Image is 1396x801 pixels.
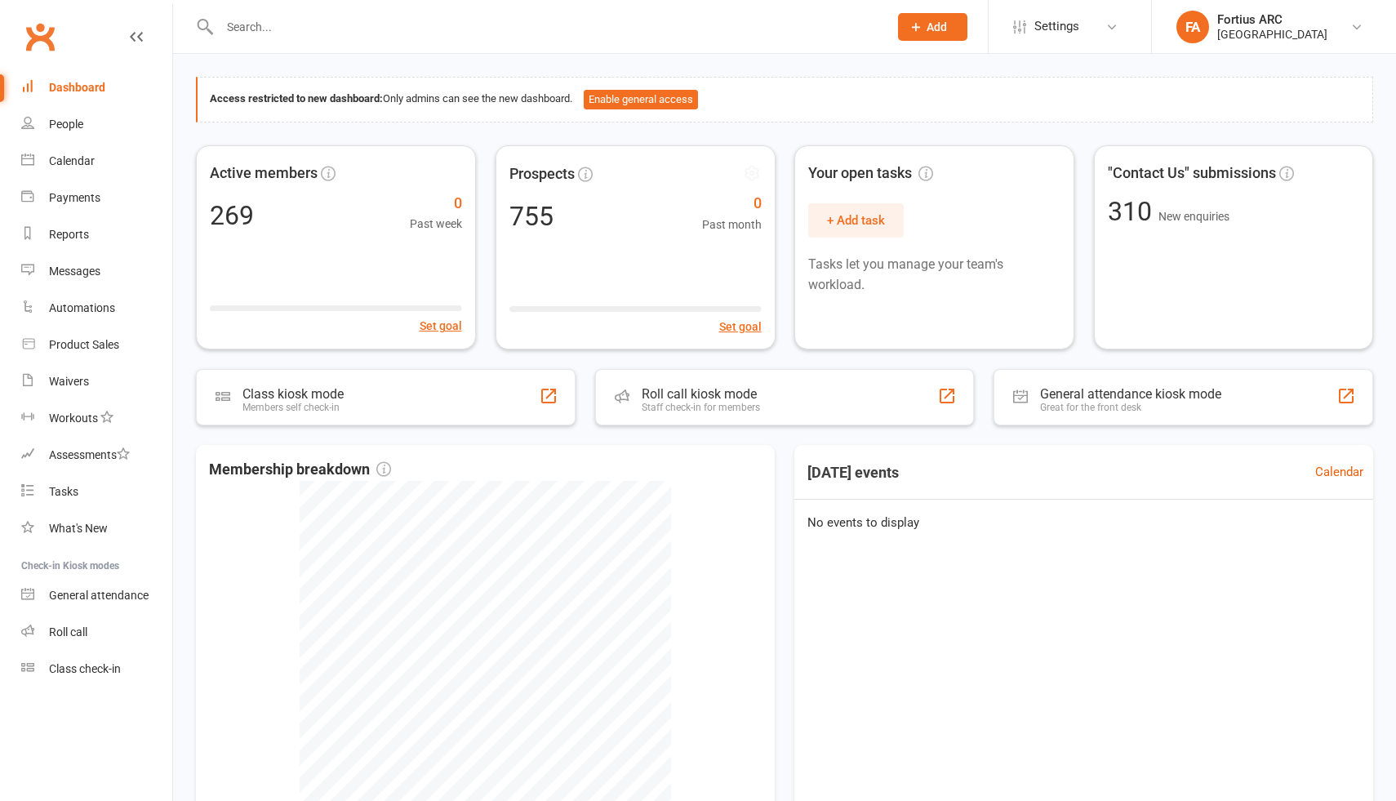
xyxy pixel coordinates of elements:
span: New enquiries [1158,210,1229,223]
div: No events to display [788,500,1380,545]
div: What's New [49,522,108,535]
div: Members self check-in [242,402,344,413]
div: Great for the front desk [1040,402,1221,413]
div: Roll call kiosk mode [642,386,760,402]
button: Enable general access [584,90,698,109]
div: [GEOGRAPHIC_DATA] [1217,27,1327,42]
div: Workouts [49,412,98,425]
div: Automations [49,301,115,314]
a: Clubworx [20,16,60,57]
span: 0 [701,191,761,215]
span: 0 [410,192,462,216]
div: People [49,118,83,131]
div: Waivers [49,375,89,388]
h3: [DATE] events [794,458,912,487]
a: Automations [21,290,172,327]
div: Calendar [49,154,95,167]
a: Payments [21,180,172,216]
button: Add [898,13,967,41]
div: Messages [49,265,100,278]
span: Past week [410,215,462,233]
div: Roll call [49,625,87,639]
span: "Contact Us" submissions [1108,162,1276,185]
div: Dashboard [49,81,105,94]
a: General attendance kiosk mode [21,577,172,614]
div: 269 [210,202,254,229]
input: Search... [215,16,877,38]
div: Class check-in [49,662,121,675]
div: Class kiosk mode [242,386,344,402]
div: Staff check-in for members [642,402,760,413]
span: Your open tasks [808,162,933,185]
a: Reports [21,216,172,253]
a: Product Sales [21,327,172,363]
a: Messages [21,253,172,290]
a: Calendar [21,143,172,180]
div: General attendance [49,589,149,602]
a: Class kiosk mode [21,651,172,688]
div: Only admins can see the new dashboard. [210,90,1360,109]
span: 310 [1108,196,1158,227]
a: What's New [21,510,172,547]
button: + Add task [808,203,904,238]
p: Tasks let you manage your team's workload. [808,254,1060,296]
span: Settings [1034,8,1079,45]
a: Roll call [21,614,172,651]
a: Waivers [21,363,172,400]
span: Past month [701,215,761,233]
a: Calendar [1315,462,1363,482]
a: Tasks [21,474,172,510]
div: 755 [509,202,553,229]
a: Assessments [21,437,172,474]
span: Add [927,20,947,33]
div: Tasks [49,485,78,498]
div: Payments [49,191,100,204]
div: FA [1176,11,1209,43]
button: Set goal [420,317,462,335]
span: Active members [210,162,318,185]
a: People [21,106,172,143]
div: Reports [49,228,89,241]
div: Fortius ARC [1217,12,1327,27]
a: Workouts [21,400,172,437]
button: Set goal [718,317,761,335]
span: Membership breakdown [209,458,391,482]
a: Dashboard [21,69,172,106]
strong: Access restricted to new dashboard: [210,92,383,105]
div: Assessments [49,448,130,461]
span: Prospects [509,162,574,185]
div: Product Sales [49,338,119,351]
div: General attendance kiosk mode [1040,386,1221,402]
